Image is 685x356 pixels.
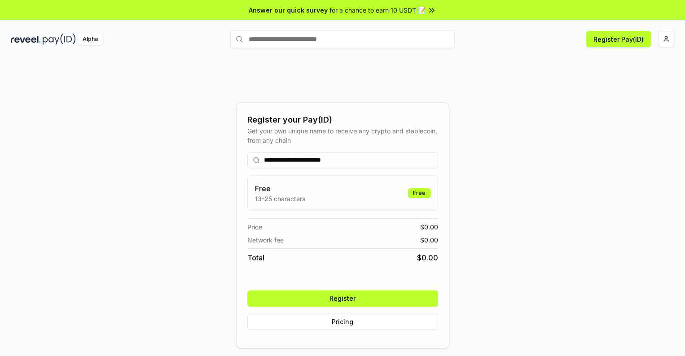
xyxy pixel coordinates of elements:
[247,235,284,245] span: Network fee
[417,252,438,263] span: $ 0.00
[249,5,328,15] span: Answer our quick survey
[11,34,41,45] img: reveel_dark
[255,194,305,203] p: 13-25 characters
[420,235,438,245] span: $ 0.00
[408,188,430,198] div: Free
[329,5,426,15] span: for a chance to earn 10 USDT 📝
[247,252,264,263] span: Total
[247,222,262,232] span: Price
[43,34,76,45] img: pay_id
[586,31,651,47] button: Register Pay(ID)
[255,183,305,194] h3: Free
[247,290,438,307] button: Register
[247,126,438,145] div: Get your own unique name to receive any crypto and stablecoin, from any chain
[420,222,438,232] span: $ 0.00
[247,314,438,330] button: Pricing
[247,114,438,126] div: Register your Pay(ID)
[78,34,103,45] div: Alpha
